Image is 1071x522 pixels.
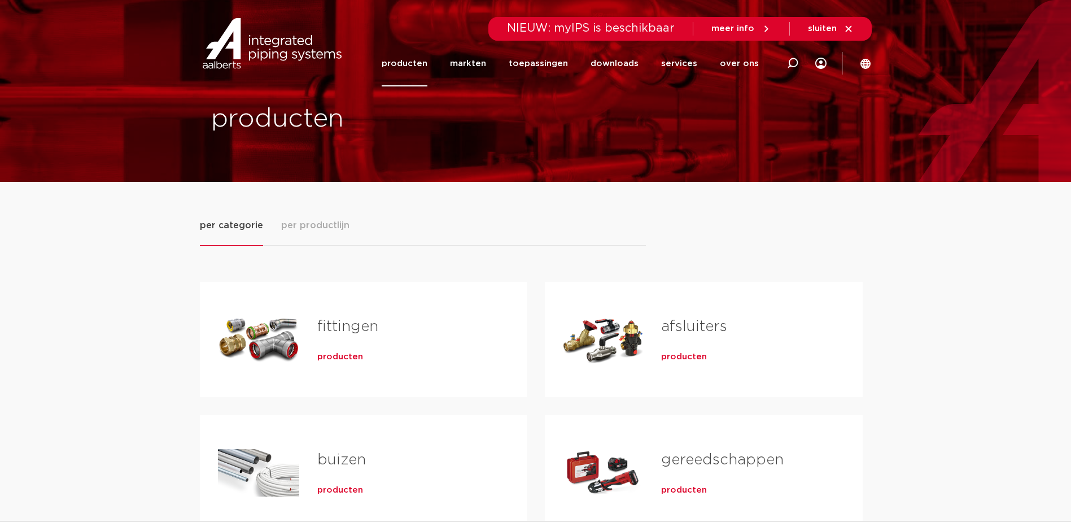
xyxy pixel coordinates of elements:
a: producten [661,351,707,363]
a: producten [317,351,363,363]
a: producten [317,485,363,496]
a: toepassingen [509,41,568,86]
div: my IPS [815,41,827,86]
a: services [661,41,697,86]
a: fittingen [317,319,378,334]
span: NIEUW: myIPS is beschikbaar [507,23,675,34]
a: sluiten [808,24,854,34]
span: per categorie [200,219,263,232]
span: meer info [711,24,754,33]
a: producten [661,485,707,496]
a: gereedschappen [661,453,784,467]
a: afsluiters [661,319,727,334]
span: per productlijn [281,219,349,232]
a: markten [450,41,486,86]
nav: Menu [382,41,759,86]
a: producten [382,41,427,86]
a: downloads [591,41,639,86]
a: over ons [720,41,759,86]
h1: producten [211,101,530,137]
a: buizen [317,453,366,467]
a: meer info [711,24,771,34]
span: sluiten [808,24,837,33]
